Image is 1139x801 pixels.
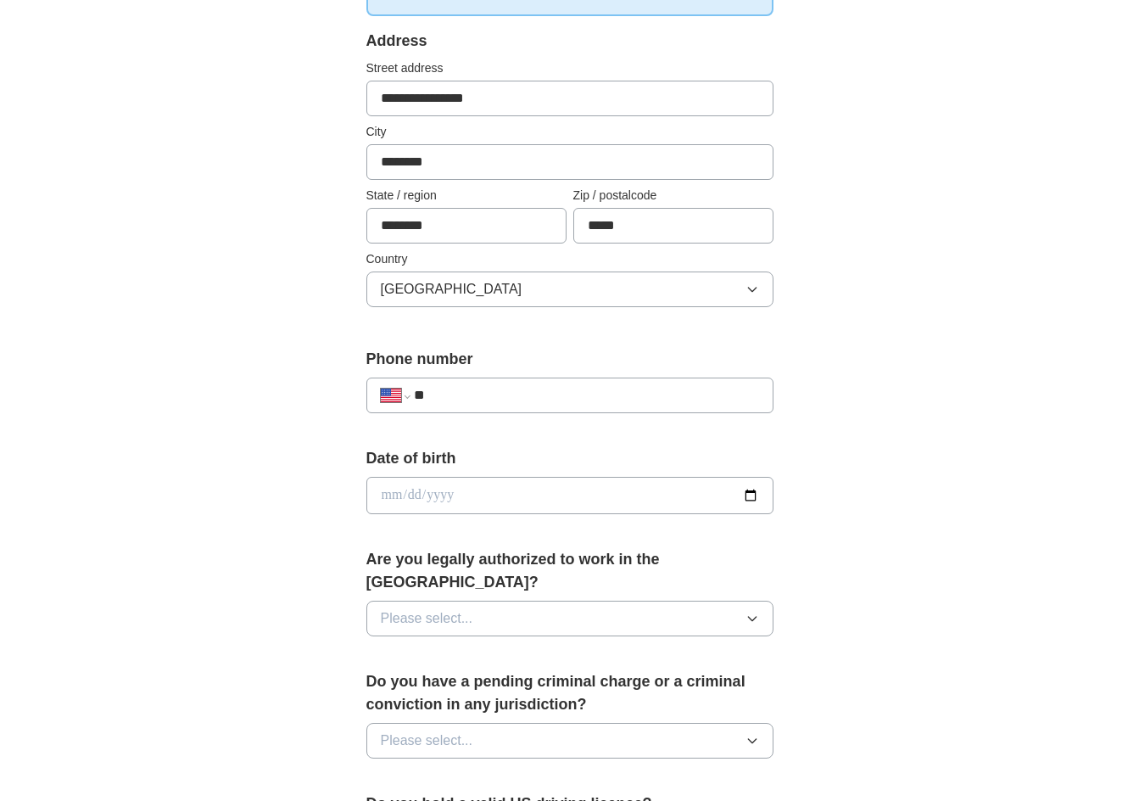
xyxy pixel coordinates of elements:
[366,601,773,636] button: Please select...
[381,731,473,751] span: Please select...
[366,272,773,307] button: [GEOGRAPHIC_DATA]
[366,123,773,141] label: City
[381,279,522,300] span: [GEOGRAPHIC_DATA]
[366,30,773,53] div: Address
[381,608,473,629] span: Please select...
[366,723,773,759] button: Please select...
[366,250,773,268] label: Country
[366,187,567,204] label: State / region
[366,447,773,470] label: Date of birth
[366,548,773,594] label: Are you legally authorized to work in the [GEOGRAPHIC_DATA]?
[366,670,773,716] label: Do you have a pending criminal charge or a criminal conviction in any jurisdiction?
[366,59,773,77] label: Street address
[573,187,773,204] label: Zip / postalcode
[366,348,773,371] label: Phone number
